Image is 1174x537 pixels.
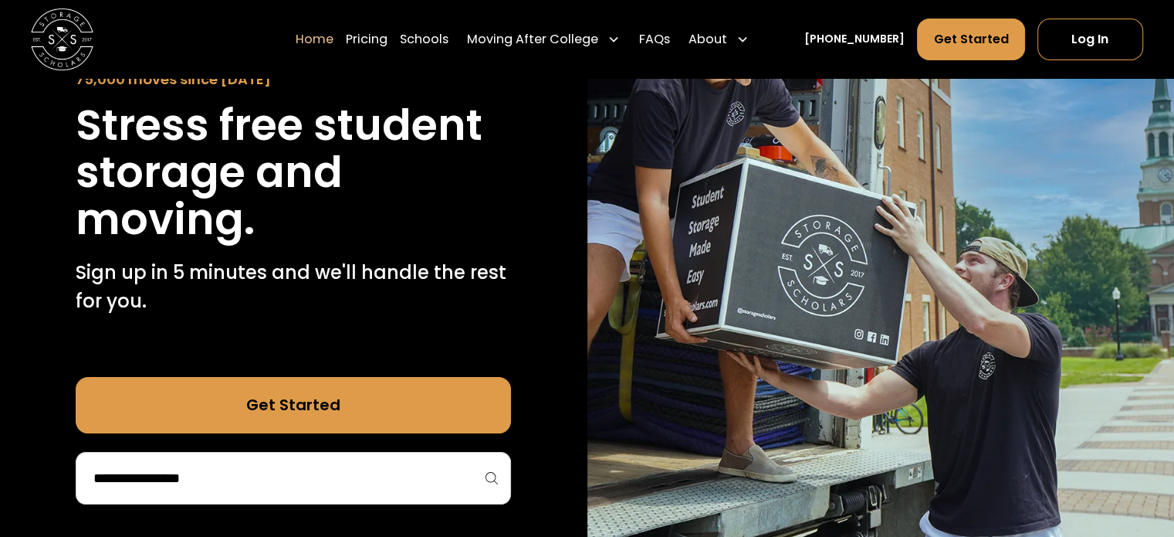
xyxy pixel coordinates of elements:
a: Schools [400,17,448,60]
a: home [31,8,93,70]
div: Moving After College [461,17,626,60]
a: Pricing [346,17,387,60]
div: Moving After College [467,29,598,48]
p: Sign up in 5 minutes and we'll handle the rest for you. [76,259,511,315]
h1: Stress free student storage and moving. [76,102,511,243]
div: About [688,29,727,48]
img: Storage Scholars main logo [31,8,93,70]
a: Home [296,17,333,60]
a: [PHONE_NUMBER] [804,31,905,47]
div: 75,000 moves since [DATE] [76,69,511,90]
a: Get Started [76,377,511,433]
a: Log In [1037,18,1143,59]
a: FAQs [638,17,669,60]
a: Get Started [917,18,1024,59]
div: About [682,17,755,60]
